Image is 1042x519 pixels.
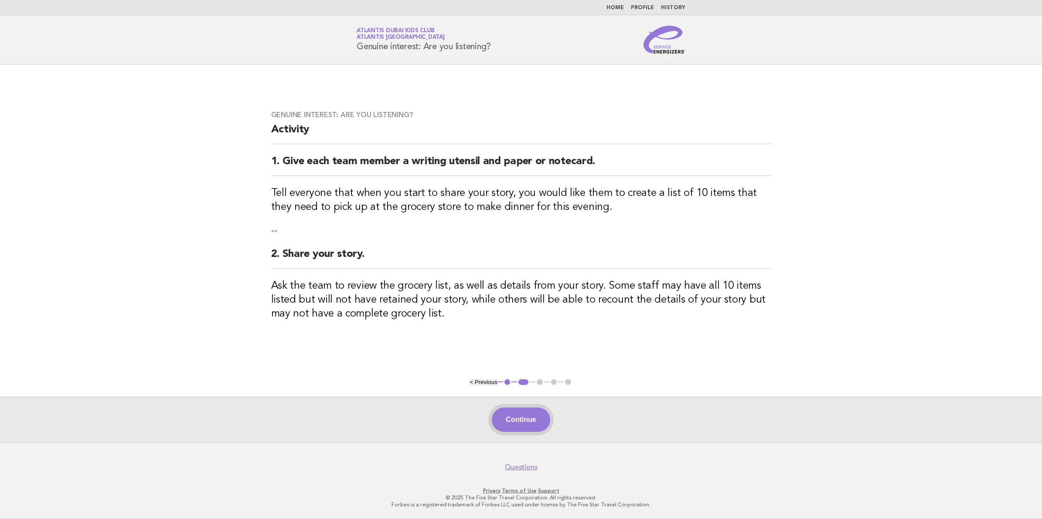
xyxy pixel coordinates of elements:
img: Service Energizers [644,26,685,54]
a: History [661,5,685,10]
h3: Ask the team to review the grocery list, as well as details from your story. Some staff may have ... [271,279,771,321]
h2: Activity [271,123,771,144]
h2: 2. Share your story. [271,247,771,269]
button: 1 [503,378,512,387]
h3: Tell everyone that when you start to share your story, you would like them to create a list of 10... [271,186,771,214]
a: Questions [505,463,538,472]
a: Support [538,488,559,494]
a: Privacy [483,488,501,494]
p: · · [254,487,788,494]
h3: Genuine interest: Are you listening? [271,111,771,119]
h2: 1. Give each team member a writing utensil and paper or notecard. [271,155,771,176]
p: -- [271,225,771,237]
p: Forbes is a registered trademark of Forbes LLC used under license by The Five Star Travel Corpora... [254,501,788,508]
button: Continue [492,408,550,432]
a: Profile [631,5,654,10]
button: 2 [517,378,530,387]
span: Atlantis [GEOGRAPHIC_DATA] [357,35,445,40]
a: Terms of Use [502,488,537,494]
a: Home [606,5,624,10]
button: < Previous [470,379,497,385]
a: Atlantis Dubai Kids ClubAtlantis [GEOGRAPHIC_DATA] [357,28,445,40]
p: © 2025 The Five Star Travel Corporation. All rights reserved. [254,494,788,501]
h1: Genuine interest: Are you listening? [357,28,491,51]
